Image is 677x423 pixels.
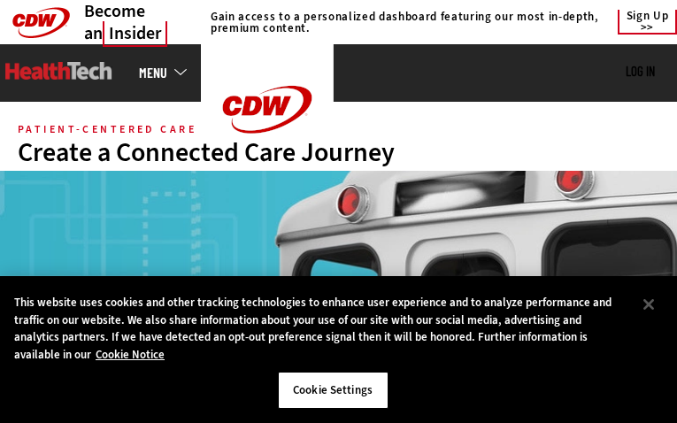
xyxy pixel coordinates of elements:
[618,10,677,35] a: Sign Up
[201,44,334,175] img: Home
[626,63,655,79] a: Log in
[278,372,389,409] button: Cookie Settings
[14,294,629,363] div: This website uses cookies and other tracking technologies to enhance user experience and to analy...
[5,62,112,80] img: Home
[139,65,201,80] a: mobile-menu
[103,21,167,47] span: Insider
[211,11,600,34] h4: Gain access to a personalized dashboard featuring our most in-depth, premium content.
[626,64,655,81] div: User menu
[18,125,196,134] div: Patient-Centered Care
[202,11,600,34] a: Gain access to a personalized dashboard featuring our most in-depth, premium content.
[629,285,668,324] button: Close
[18,139,659,165] div: Create a Connected Care Journey
[96,347,165,362] a: More information about your privacy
